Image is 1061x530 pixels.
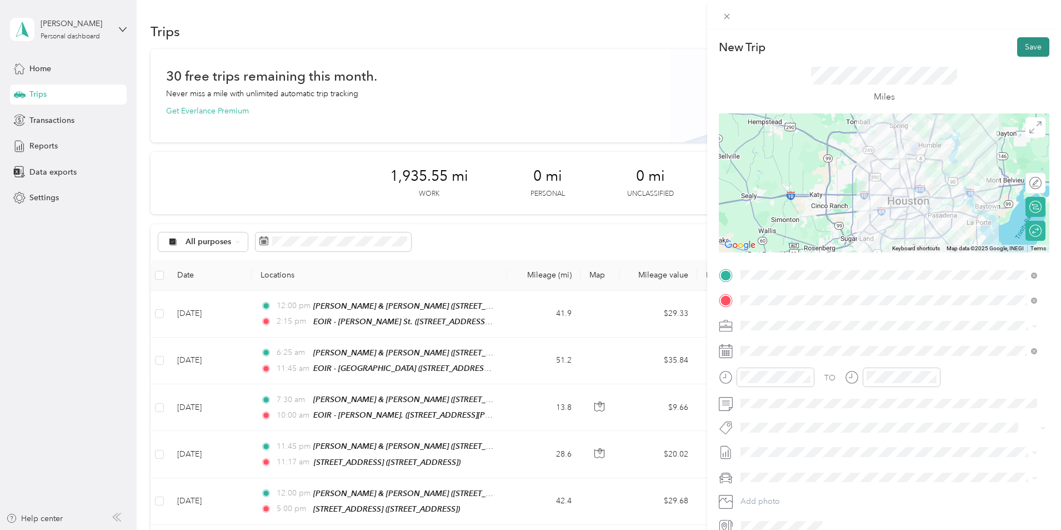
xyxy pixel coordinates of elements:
button: Keyboard shortcuts [892,245,940,252]
button: Save [1017,37,1049,57]
p: New Trip [719,39,765,55]
span: Map data ©2025 Google, INEGI [947,245,1024,251]
a: Open this area in Google Maps (opens a new window) [722,238,758,252]
iframe: Everlance-gr Chat Button Frame [999,468,1061,530]
img: Google [722,238,758,252]
button: Add photo [737,494,1049,509]
p: Miles [874,90,895,104]
div: TO [824,372,835,384]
